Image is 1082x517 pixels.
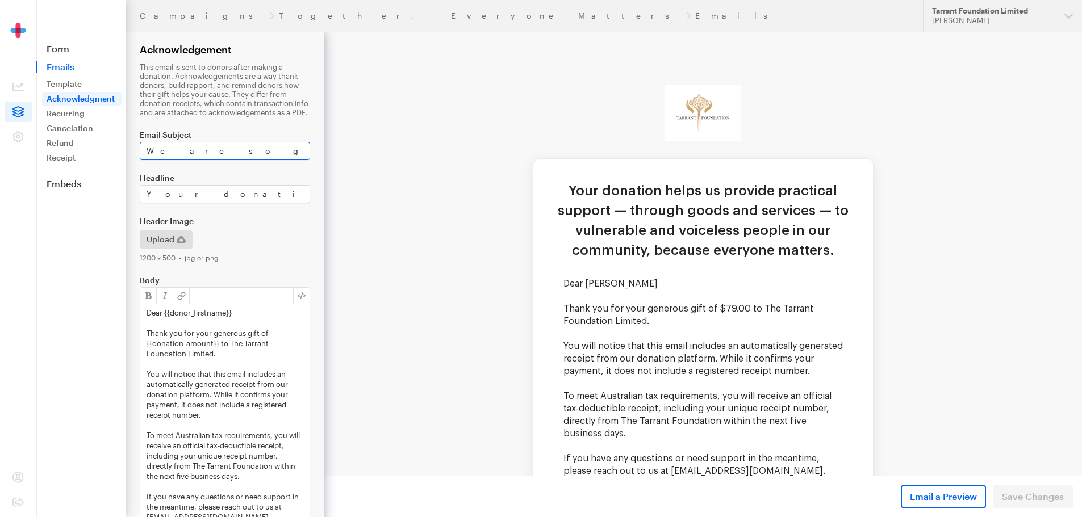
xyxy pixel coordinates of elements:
a: Acknowledgment [42,92,122,106]
a: Campaigns [140,11,265,20]
p: This email is sent to donors after making a donation. Acknowledgements are a way thank donors, bu... [140,62,310,117]
label: Body [140,276,310,285]
a: Embeds [36,178,126,190]
div: 1200 x 500 • jpg or png [140,253,310,262]
button: Emphasis (Ctrl + I) [157,288,173,304]
a: Form [36,43,126,54]
button: View HTML [293,288,310,304]
button: Link [173,288,190,304]
label: Headline [140,174,310,183]
span: Email a Preview [910,490,977,503]
a: Refund [42,136,122,150]
a: Recurring [42,107,122,120]
a: Cancelation [42,121,122,135]
span: Emails [36,61,126,73]
label: Email Subject [140,131,310,140]
a: Receipt [42,151,122,165]
iframe: To enrich screen reader interactions, please activate Accessibility in Grammarly extension settings [324,32,1082,476]
button: Upload [140,230,193,249]
p: To meet Australian tax requirements, you will receive an official tax-deductible receipt, includi... [147,430,303,481]
td: Your donation helps us provide practical support — through goods and services — to vulnerable and... [210,149,549,246]
img: Foundation_logo.png [341,53,417,110]
div: [PERSON_NAME] [932,16,1055,26]
button: Strong (Ctrl + B) [140,288,157,304]
a: Together, Everyone Matters [279,11,682,20]
p: You will notice that this email includes an automatically generated receipt from our donation pla... [147,369,303,420]
button: Email a Preview [901,485,986,508]
a: Template [42,77,122,91]
span: Upload [147,233,174,246]
p: Thank you for your generous gift of {{donation_amount}} to The Tarrant Foundation Limited. [147,328,303,359]
div: Tarrant Foundation Limited [932,6,1055,16]
p: Dear [PERSON_NAME] [240,246,519,258]
h2: Acknowledgement [140,43,310,56]
p: To meet Australian tax requirements, you will receive an official tax-deductible receipt, includi... [240,358,519,408]
p: Thank you for your generous gift of $79.00 to The Tarrant Foundation Limited. [240,271,519,296]
label: Header Image [140,217,310,226]
p: If you have any questions or need support in the meantime, please reach out to us at [EMAIL_ADDRE... [240,421,519,445]
p: You will notice that this email includes an automatically generated receipt from our donation pla... [240,308,519,346]
p: Dear {{donor_firstname}} [147,308,303,318]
